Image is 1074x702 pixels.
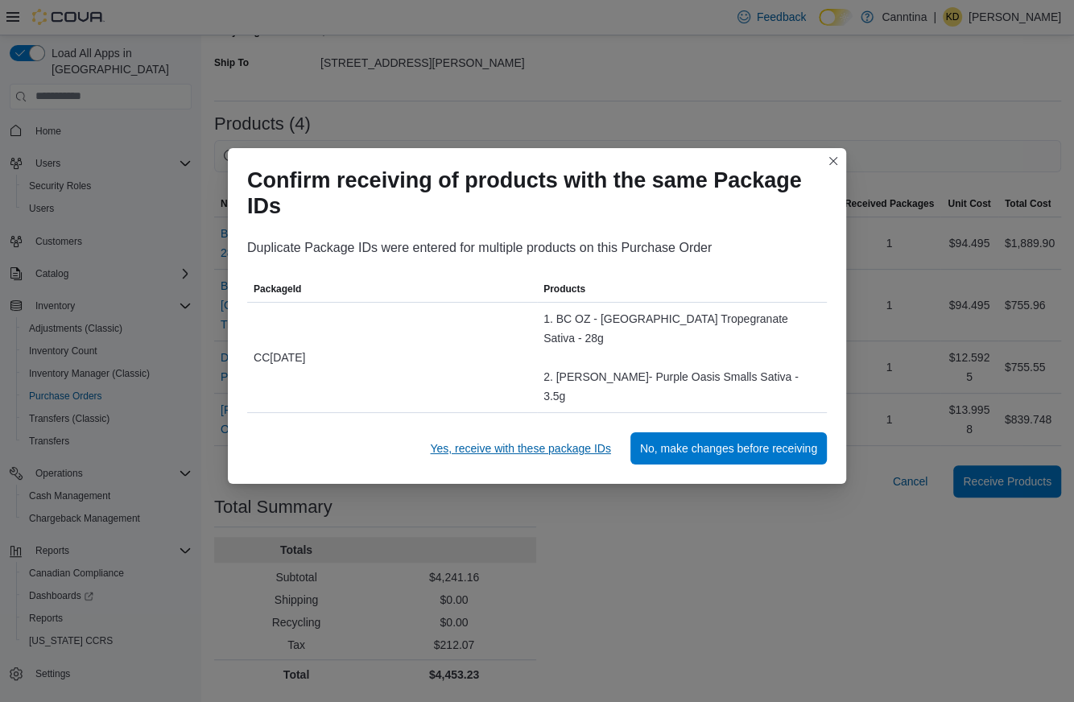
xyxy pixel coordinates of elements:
[543,367,820,406] div: 2. [PERSON_NAME]- Purple Oasis Smalls Sativa - 3.5g
[630,432,827,465] button: No, make changes before receiving
[254,348,305,367] span: CC[DATE]
[543,283,585,295] span: Products
[430,440,610,456] span: Yes, receive with these package IDs
[543,309,820,348] div: 1. BC OZ - [GEOGRAPHIC_DATA] Tropegranate Sativa - 28g
[247,167,814,219] h1: Confirm receiving of products with the same Package IDs
[247,238,827,258] div: Duplicate Package IDs were entered for multiple products on this Purchase Order
[640,440,817,456] span: No, make changes before receiving
[423,432,617,465] button: Yes, receive with these package IDs
[824,151,843,171] button: Closes this modal window
[254,283,301,295] span: PackageId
